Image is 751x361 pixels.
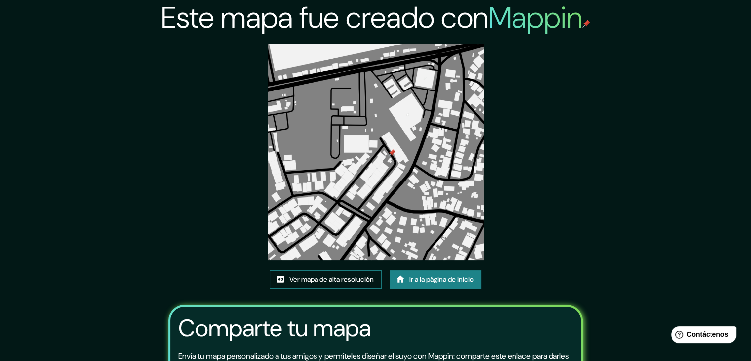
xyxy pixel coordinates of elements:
[390,270,481,289] a: Ir a la página de inicio
[663,322,740,350] iframe: Lanzador de widgets de ayuda
[289,275,374,284] font: Ver mapa de alta resolución
[178,313,371,344] font: Comparte tu mapa
[270,270,382,289] a: Ver mapa de alta resolución
[582,20,590,28] img: pin de mapeo
[268,44,484,260] img: created-map
[409,275,474,284] font: Ir a la página de inicio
